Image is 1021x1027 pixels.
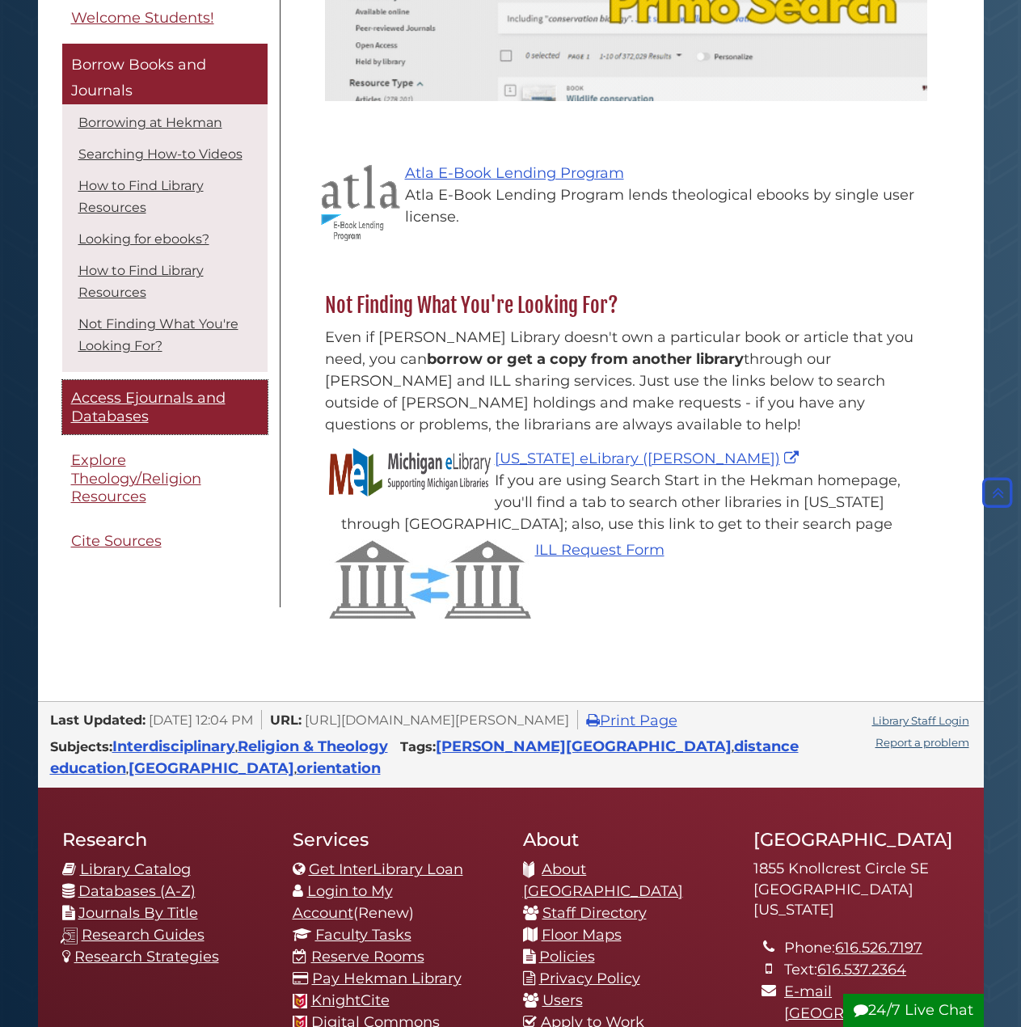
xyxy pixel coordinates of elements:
a: ILL Request Form [535,541,664,559]
span: URL: [270,712,302,728]
a: Atla E-Book Lending Program [405,164,624,182]
a: [PERSON_NAME][GEOGRAPHIC_DATA] [436,737,732,755]
a: 616.526.7197 [835,939,922,957]
img: Calvin favicon logo [293,994,307,1008]
a: Research Guides [82,926,205,944]
a: distance education [50,737,799,777]
h2: [GEOGRAPHIC_DATA] [753,828,960,851]
a: Looking for ebooks? [78,232,209,247]
a: Library Catalog [80,860,191,878]
a: Floor Maps [542,926,622,944]
a: orientation [297,759,381,777]
span: Explore Theology/Religion Resources [71,452,201,506]
a: Searching How-to Videos [78,147,243,163]
img: Logo - Red, blue, green, and white letters spelling MeL [329,448,491,497]
a: Borrow Books and Journals [62,44,268,105]
li: Text: [784,959,959,981]
a: Cite Sources [62,523,268,560]
a: Pay Hekman Library [312,970,462,987]
a: Reserve Rooms [311,948,424,966]
a: Interdisciplinary [112,737,235,755]
li: (Renew) [293,881,499,924]
li: Phone: [784,937,959,959]
a: E-mail [GEOGRAPHIC_DATA] [784,983,944,1022]
a: Get InterLibrary Loan [309,860,463,878]
i: Print Page [586,713,600,728]
a: Staff Directory [542,904,647,922]
a: Users [542,991,583,1009]
span: , [112,742,388,754]
a: Library Staff Login [872,714,969,727]
a: Access Ejournals and Databases [62,381,268,435]
span: , , , [50,742,799,776]
a: Policies [539,948,595,966]
a: How to Find Library Resources [78,179,204,216]
div: If you are using Search Start in the Hekman homepage, you'll find a tab to search other libraries... [341,470,927,535]
span: Borrow Books and Journals [71,57,206,100]
span: Welcome Students! [71,9,214,27]
a: About [GEOGRAPHIC_DATA] [523,860,683,900]
a: Religion & Theology [238,737,388,755]
h2: Not Finding What You're Looking For? [317,293,935,319]
p: Even if [PERSON_NAME] Library doesn't own a particular book or article that you need, you can thr... [325,327,927,436]
span: Tags: [400,738,436,754]
a: KnightCite [311,991,390,1009]
a: Login to My Account [293,882,393,922]
a: 616.537.2364 [817,961,906,978]
a: Databases (A-Z) [78,882,196,900]
span: [URL][DOMAIN_NAME][PERSON_NAME] [305,712,569,728]
h2: About [523,828,729,851]
button: 24/7 Live Chat [843,994,984,1027]
a: Faculty Tasks [315,926,411,944]
span: Last Updated: [50,712,146,728]
a: Back to Top [978,484,1017,502]
a: Journals By Title [78,904,198,922]
a: Research Strategies [74,948,219,966]
a: Print Page [586,712,677,729]
strong: borrow or get a copy from another library [427,350,744,368]
img: research-guides-icon-white_37x37.png [61,928,78,945]
a: [GEOGRAPHIC_DATA] [129,759,294,777]
span: Access Ejournals and Databases [71,390,226,426]
a: Logo - Red, blue, green, and white letters spelling MeL [US_STATE] eLibrary ([PERSON_NAME]) [495,450,803,467]
address: 1855 Knollcrest Circle SE [GEOGRAPHIC_DATA][US_STATE] [753,859,960,921]
a: Privacy Policy [539,970,640,987]
a: Not Finding What You're Looking For? [78,317,238,354]
span: Cite Sources [71,532,162,550]
h2: Research [62,828,268,851]
a: How to Find Library Resources [78,264,204,301]
a: Explore Theology/Religion Resources [62,443,268,516]
a: Borrowing at Hekman [78,116,222,131]
div: Atla E-Book Lending Program lends theological ebooks by single user license. [332,184,936,228]
span: [DATE] 12:04 PM [149,712,253,728]
span: Subjects: [50,738,112,754]
h2: Services [293,828,499,851]
a: Report a problem [875,736,969,749]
